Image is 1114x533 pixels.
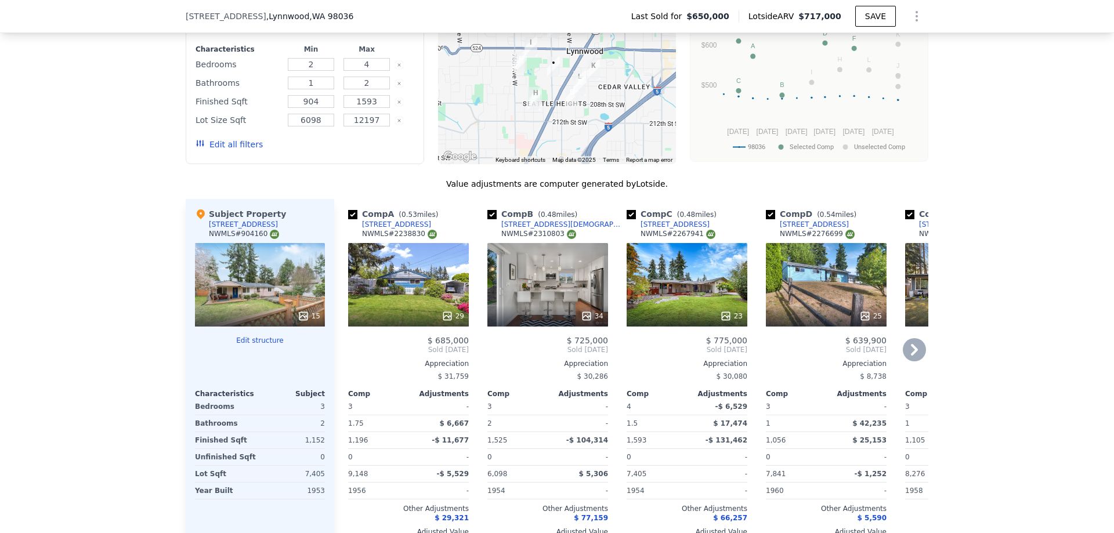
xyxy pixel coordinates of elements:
[627,403,631,411] span: 4
[766,208,861,220] div: Comp D
[566,436,608,444] span: -$ 104,314
[905,415,963,432] div: 1
[262,449,325,465] div: 0
[780,220,849,229] div: [STREET_ADDRESS]
[727,128,749,136] text: [DATE]
[195,466,258,482] div: Lot Sqft
[547,57,560,77] div: 6711 202nd St SW
[748,143,765,151] text: 98036
[512,52,525,71] div: 7432 201st St SW
[435,514,469,522] span: $ 29,321
[411,398,469,415] div: -
[905,403,910,411] span: 3
[766,504,887,513] div: Other Adjustments
[348,504,469,513] div: Other Adjustments
[905,453,910,461] span: 0
[581,310,603,322] div: 34
[411,483,469,499] div: -
[905,470,925,478] span: 8,276
[766,470,786,478] span: 7,841
[487,345,608,354] span: Sold [DATE]
[348,389,408,398] div: Comp
[631,10,687,22] span: Last Sold for
[641,229,715,239] div: NWMLS # 2267941
[487,453,492,461] span: 0
[823,30,827,37] text: D
[262,432,325,448] div: 1,152
[686,10,729,22] span: $650,000
[826,389,887,398] div: Adjustments
[501,229,576,239] div: NWMLS # 2310803
[348,220,431,229] a: [STREET_ADDRESS]
[487,470,507,478] span: 6,098
[487,436,507,444] span: 1,525
[766,436,786,444] span: 1,056
[843,128,865,136] text: [DATE]
[348,470,368,478] span: 9,148
[541,211,556,219] span: 0.48
[855,6,896,27] button: SAVE
[567,336,608,345] span: $ 725,000
[766,415,824,432] div: 1
[550,398,608,415] div: -
[567,230,576,239] img: NWMLS Logo
[845,230,855,239] img: NWMLS Logo
[309,12,353,21] span: , WA 98036
[766,403,771,411] span: 3
[766,483,824,499] div: 1960
[209,229,279,239] div: NWMLS # 904160
[348,483,406,499] div: 1956
[627,453,631,461] span: 0
[626,157,672,163] a: Report a map error
[798,12,841,21] span: $717,000
[195,208,286,220] div: Subject Property
[487,415,545,432] div: 2
[529,87,542,107] div: 7114 208th St SW
[428,336,469,345] span: $ 685,000
[697,14,921,159] svg: A chart.
[348,415,406,432] div: 1.75
[533,211,582,219] span: ( miles)
[896,62,900,69] text: J
[812,211,861,219] span: ( miles)
[195,336,325,345] button: Edit structure
[751,42,755,49] text: A
[627,436,646,444] span: 1,593
[905,436,925,444] span: 1,105
[766,345,887,354] span: Sold [DATE]
[437,470,469,478] span: -$ 5,529
[713,419,747,427] span: $ 17,474
[487,403,492,411] span: 3
[573,71,586,90] div: 20424 61st Pl W
[196,45,281,54] div: Characteristics
[872,128,894,136] text: [DATE]
[262,415,325,432] div: 2
[829,483,887,499] div: -
[641,220,710,229] div: [STREET_ADDRESS]
[587,60,600,79] div: 5822 202nd St SW
[766,359,887,368] div: Appreciation
[548,389,608,398] div: Adjustments
[603,157,619,163] a: Terms (opens in new tab)
[786,128,808,136] text: [DATE]
[627,470,646,478] span: 7,405
[298,310,320,322] div: 15
[715,403,747,411] span: -$ 6,529
[687,389,747,398] div: Adjustments
[348,359,469,368] div: Appreciation
[262,483,325,499] div: 1953
[919,229,994,239] div: NWMLS # 2276748
[260,389,325,398] div: Subject
[627,208,721,220] div: Comp C
[442,310,464,322] div: 29
[525,37,537,56] div: 7207 198th St SW
[905,208,999,220] div: Comp E
[348,403,353,411] span: 3
[196,56,281,72] div: Bedrooms
[196,139,263,150] button: Edit all filters
[441,149,479,164] img: Google
[574,514,608,522] span: $ 77,159
[428,230,437,239] img: NWMLS Logo
[195,398,258,415] div: Bedrooms
[432,436,469,444] span: -$ 11,677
